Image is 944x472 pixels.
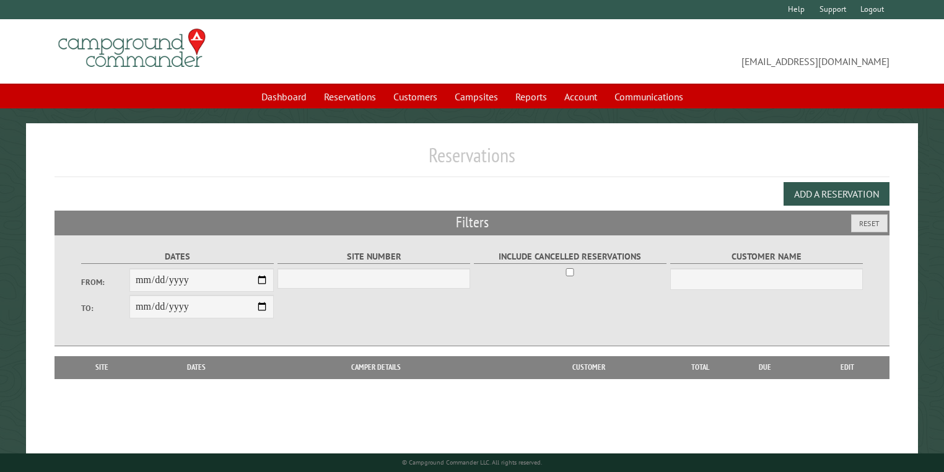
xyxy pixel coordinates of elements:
[557,85,605,108] a: Account
[502,356,676,378] th: Customer
[508,85,554,108] a: Reports
[55,24,209,72] img: Campground Commander
[81,276,129,288] label: From:
[55,211,890,234] h2: Filters
[386,85,445,108] a: Customers
[784,182,889,206] button: Add a Reservation
[472,34,889,69] span: [EMAIL_ADDRESS][DOMAIN_NAME]
[676,356,725,378] th: Total
[142,356,250,378] th: Dates
[317,85,383,108] a: Reservations
[254,85,314,108] a: Dashboard
[81,302,129,314] label: To:
[805,356,889,378] th: Edit
[670,250,863,264] label: Customer Name
[61,356,143,378] th: Site
[278,250,470,264] label: Site Number
[81,250,274,264] label: Dates
[447,85,505,108] a: Campsites
[851,214,888,232] button: Reset
[251,356,502,378] th: Camper Details
[55,143,890,177] h1: Reservations
[402,458,542,466] small: © Campground Commander LLC. All rights reserved.
[474,250,666,264] label: Include Cancelled Reservations
[725,356,805,378] th: Due
[607,85,691,108] a: Communications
